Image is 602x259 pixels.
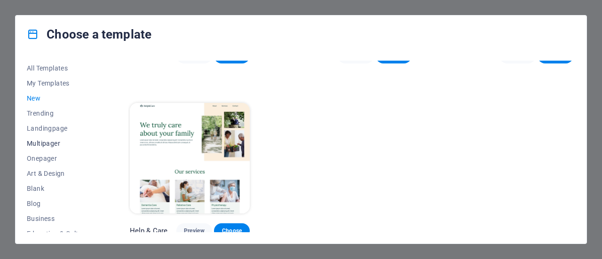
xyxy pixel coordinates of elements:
span: New [27,94,88,102]
h4: Choose a template [27,27,151,42]
span: Onepager [27,155,88,162]
button: My Templates [27,76,88,91]
p: Help & Care [130,226,168,235]
button: New [27,91,88,106]
span: Blog [27,200,88,207]
span: Trending [27,110,88,117]
span: Landingpage [27,125,88,132]
button: Multipager [27,136,88,151]
img: Help & Care [130,103,250,214]
span: Choose [222,227,242,235]
span: Business [27,215,88,222]
button: Blank [27,181,88,196]
button: Preview [176,223,212,238]
button: All Templates [27,61,88,76]
span: Education & Culture [27,230,88,237]
span: Multipager [27,140,88,147]
button: Landingpage [27,121,88,136]
button: Blog [27,196,88,211]
button: Art & Design [27,166,88,181]
span: Art & Design [27,170,88,177]
span: All Templates [27,64,88,72]
button: Trending [27,106,88,121]
button: Education & Culture [27,226,88,241]
button: Choose [214,223,250,238]
span: My Templates [27,79,88,87]
span: Preview [184,227,205,235]
button: Onepager [27,151,88,166]
span: Blank [27,185,88,192]
button: Business [27,211,88,226]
